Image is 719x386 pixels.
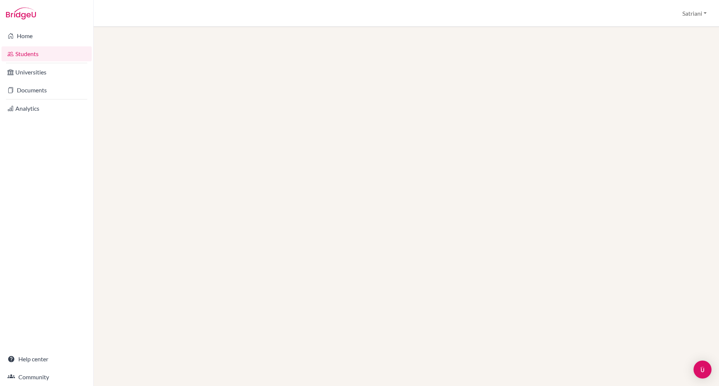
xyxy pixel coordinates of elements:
[1,370,92,385] a: Community
[1,83,92,98] a: Documents
[679,6,710,21] button: Satriani
[1,28,92,43] a: Home
[1,46,92,61] a: Students
[1,101,92,116] a: Analytics
[694,361,712,379] div: Open Intercom Messenger
[1,65,92,80] a: Universities
[1,352,92,367] a: Help center
[6,7,36,19] img: Bridge-U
